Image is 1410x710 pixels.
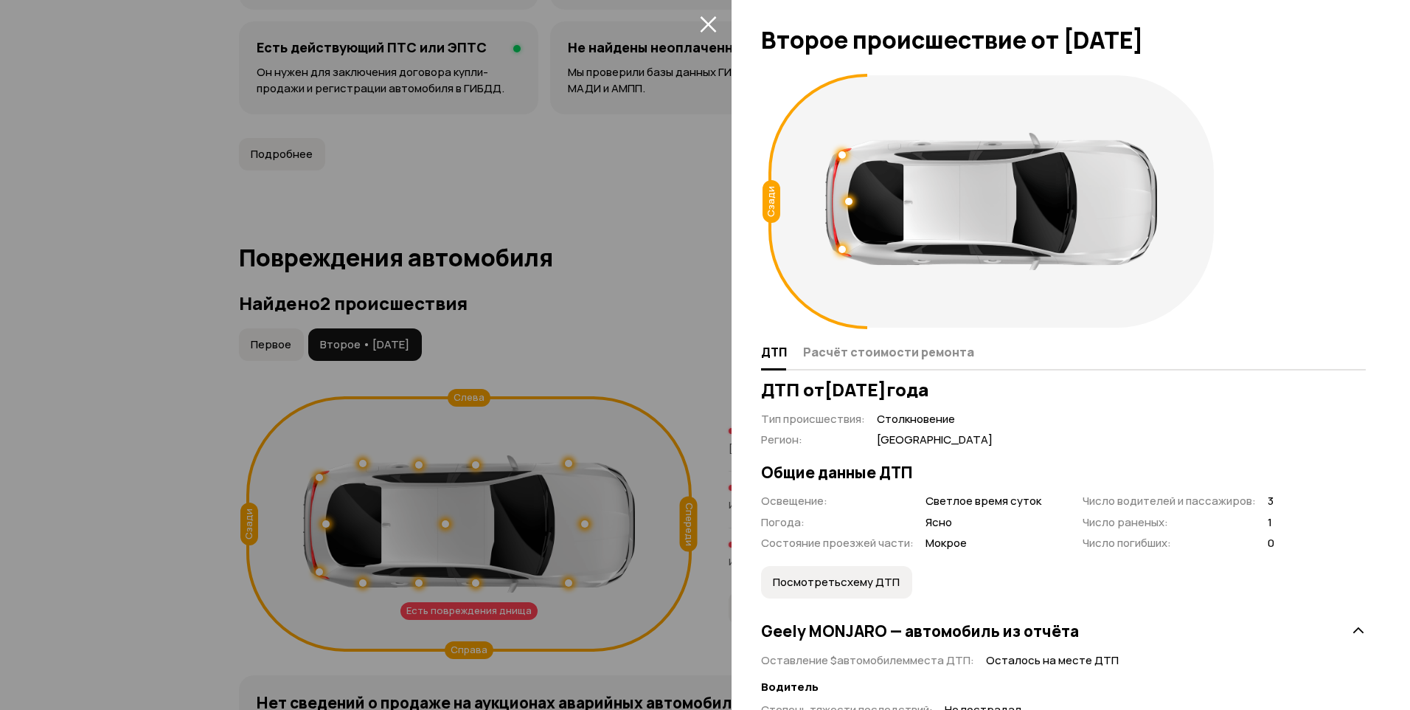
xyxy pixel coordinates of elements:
span: Число погибших : [1083,535,1171,551]
span: Погода : [761,514,805,530]
h3: Geely MONJARO — автомобиль из отчёта [761,621,1079,641]
span: Мокрое [925,536,1041,551]
span: 0 [1268,536,1274,551]
h3: ДТП от [DATE] года [761,379,1366,400]
button: Посмотретьсхему ДТП [761,566,912,599]
span: Число раненых : [1083,514,1168,530]
button: закрыть [696,12,720,35]
span: Состояние проезжей части : [761,535,914,551]
div: Сзади [763,180,780,223]
span: 3 [1268,494,1274,509]
span: Осталось на месте ДТП [986,653,1119,669]
span: Число водителей и пассажиров : [1083,493,1256,509]
span: Оставление $ автомобилем места ДТП : [761,652,974,668]
span: Расчёт стоимости ремонта [803,345,974,359]
span: Тип происшествия : [761,411,865,427]
span: Ясно [925,515,1041,531]
span: Светлое время суток [925,494,1041,509]
span: 1 [1268,515,1274,531]
span: Освещение : [761,493,827,509]
strong: Водитель [761,679,819,695]
span: ДТП [761,345,787,359]
span: Посмотреть схему ДТП [773,575,900,590]
span: [GEOGRAPHIC_DATA] [877,432,993,448]
span: Регион : [761,432,802,447]
span: Столкновение [877,412,993,427]
h3: Общие данные ДТП [761,463,1366,482]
